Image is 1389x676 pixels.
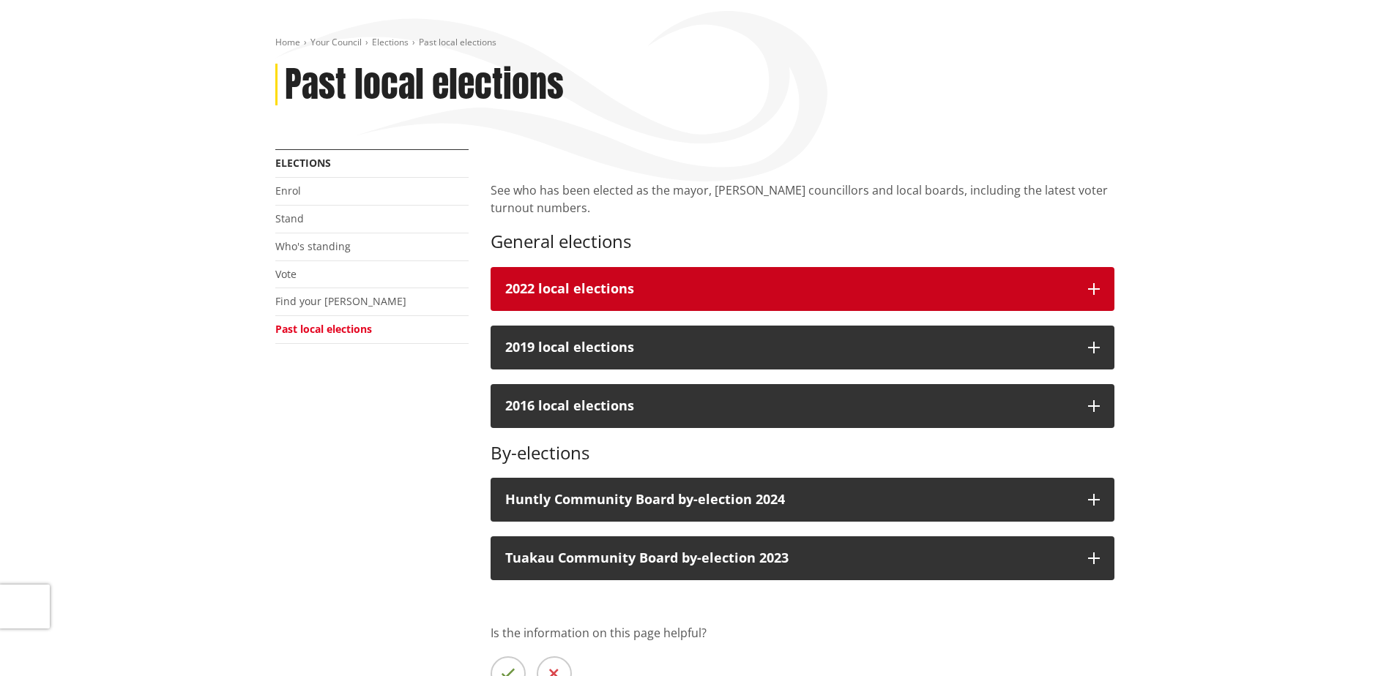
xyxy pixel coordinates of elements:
[275,156,331,170] a: Elections
[491,181,1114,217] p: See who has been elected as the mayor, [PERSON_NAME] councillors and local boards, including the ...
[1322,615,1374,667] iframe: Messenger Launcher
[491,384,1114,428] button: 2016 local elections
[491,478,1114,522] button: Huntly Community Board by-election 2024
[275,184,301,198] a: Enrol
[275,36,300,48] a: Home
[491,624,1114,642] p: Is the information on this page helpful?
[419,36,496,48] span: Past local elections
[491,536,1114,580] button: Tuakau Community Board by-election 2023
[491,326,1114,369] button: 2019 local elections
[505,399,1073,413] h3: 2016 local elections
[275,239,351,253] a: Who's standing
[275,294,406,308] a: Find your [PERSON_NAME]
[491,443,1114,464] h3: By-elections
[372,36,409,48] a: Elections
[505,282,1073,296] div: 2022 local elections
[505,340,1073,355] h3: 2019 local elections
[285,64,564,106] h1: Past local elections
[275,37,1114,49] nav: breadcrumb
[275,267,297,281] a: Vote
[275,211,304,225] a: Stand
[275,322,372,336] a: Past local elections
[310,36,362,48] a: Your Council
[491,231,1114,252] h3: General elections
[505,492,1073,507] div: Huntly Community Board by-election 2024
[491,267,1114,311] button: 2022 local elections
[505,551,1073,566] div: Tuakau Community Board by-election 2023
